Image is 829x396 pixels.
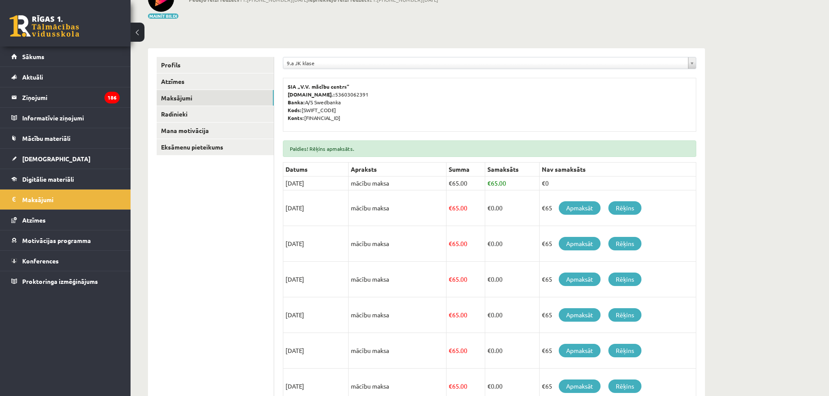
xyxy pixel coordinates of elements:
[449,204,452,212] span: €
[157,73,274,90] a: Atzīmes
[283,176,349,190] td: [DATE]
[446,333,485,369] td: 65.00
[349,297,446,333] td: mācību maksa
[559,379,601,393] a: Apmaksāt
[485,333,539,369] td: 0.00
[449,311,452,319] span: €
[485,226,539,262] td: 0.00
[349,262,446,297] td: mācību maksa
[485,297,539,333] td: 0.00
[283,57,696,69] a: 9.a JK klase
[349,176,446,190] td: mācību maksa
[487,275,491,283] span: €
[349,333,446,369] td: mācību maksa
[11,108,120,128] a: Informatīvie ziņojumi
[349,190,446,226] td: mācību maksa
[22,277,98,285] span: Proktoringa izmēģinājums
[11,230,120,250] a: Motivācijas programma
[22,53,44,60] span: Sākums
[11,128,120,148] a: Mācību materiāli
[283,262,349,297] td: [DATE]
[283,163,349,176] th: Datums
[485,176,539,190] td: 65.00
[11,251,120,271] a: Konferences
[487,311,491,319] span: €
[487,179,491,187] span: €
[349,226,446,262] td: mācību maksa
[157,90,274,106] a: Maksājumi
[11,149,120,169] a: [DEMOGRAPHIC_DATA]
[11,210,120,230] a: Atzīmes
[446,226,485,262] td: 65.00
[487,204,491,212] span: €
[539,163,696,176] th: Nav samaksāts
[559,237,601,250] a: Apmaksāt
[608,237,641,250] a: Rēķins
[539,226,696,262] td: €65
[11,47,120,67] a: Sākums
[487,240,491,247] span: €
[11,67,120,87] a: Aktuāli
[608,379,641,393] a: Rēķins
[446,190,485,226] td: 65.00
[104,92,120,103] i: 186
[11,169,120,189] a: Digitālie materiāli
[485,262,539,297] td: 0.00
[539,262,696,297] td: €65
[157,123,274,139] a: Mana motivācija
[22,87,120,107] legend: Ziņojumi
[11,190,120,210] a: Maksājumi
[22,134,70,142] span: Mācību materiāli
[22,73,43,81] span: Aktuāli
[287,57,685,69] span: 9.a JK klase
[283,190,349,226] td: [DATE]
[608,344,641,357] a: Rēķins
[288,99,305,106] b: Banka:
[559,344,601,357] a: Apmaksāt
[446,262,485,297] td: 65.00
[485,190,539,226] td: 0.00
[446,176,485,190] td: 65.00
[539,297,696,333] td: €65
[22,236,91,244] span: Motivācijas programma
[539,333,696,369] td: €65
[288,114,304,121] b: Konts:
[449,179,452,187] span: €
[485,163,539,176] th: Samaksāts
[283,140,696,157] div: Paldies! Rēķins apmaksāts.
[22,216,46,224] span: Atzīmes
[283,226,349,262] td: [DATE]
[148,13,178,19] button: Mainīt bildi
[608,308,641,322] a: Rēķins
[446,297,485,333] td: 65.00
[288,83,350,90] b: SIA „V.V. mācību centrs”
[449,275,452,283] span: €
[22,257,59,265] span: Konferences
[608,273,641,286] a: Rēķins
[283,333,349,369] td: [DATE]
[487,382,491,390] span: €
[157,106,274,122] a: Radinieki
[10,15,79,37] a: Rīgas 1. Tālmācības vidusskola
[22,155,91,163] span: [DEMOGRAPHIC_DATA]
[11,87,120,107] a: Ziņojumi186
[22,190,120,210] legend: Maksājumi
[157,57,274,73] a: Profils
[539,176,696,190] td: €0
[11,271,120,291] a: Proktoringa izmēģinājums
[449,382,452,390] span: €
[22,108,120,128] legend: Informatīvie ziņojumi
[288,83,691,122] p: 53603062391 A/S Swedbanka [SWIFT_CODE] [FINANCIAL_ID]
[539,190,696,226] td: €65
[446,163,485,176] th: Summa
[449,240,452,247] span: €
[559,273,601,286] a: Apmaksāt
[22,175,74,183] span: Digitālie materiāli
[608,201,641,215] a: Rēķins
[449,346,452,354] span: €
[487,346,491,354] span: €
[288,106,302,113] b: Kods:
[283,297,349,333] td: [DATE]
[559,201,601,215] a: Apmaksāt
[288,91,335,98] b: [DOMAIN_NAME].:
